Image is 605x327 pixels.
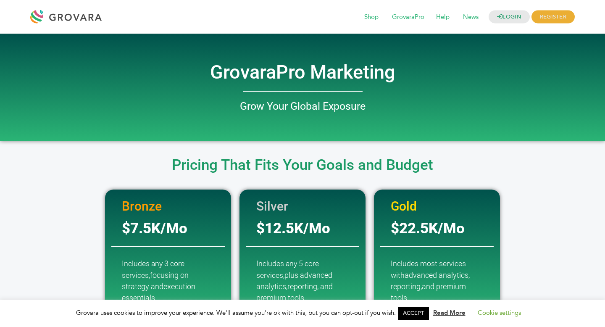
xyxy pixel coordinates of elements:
[122,221,227,236] h2: $7.5K/Mo
[478,309,521,317] a: Cookie settings
[430,9,455,25] span: Help
[256,282,333,302] span: eporting, and premium tools.
[122,259,184,280] span: Includes any 3 core services,
[63,158,542,172] h2: Pricing That Fits Your Goals and Budget
[457,9,484,25] span: News
[256,200,361,213] h2: Silver
[398,307,429,320] a: ACCEPT
[240,100,366,112] span: Grow Your Global Exposure
[457,13,484,22] a: News
[386,13,430,22] a: GrovaraPro
[256,271,332,291] span: plus advanced analytics,r
[63,63,542,82] h2: GrovaraPro Marketing
[391,282,466,302] span: and premium tools.
[256,221,361,236] h2: $12.5K/Mo
[122,200,227,213] h2: Bronze
[531,11,575,24] span: REGISTER
[76,309,529,317] span: Grovara uses cookies to improve your experience. We'll assume you're ok with this, but you can op...
[358,13,384,22] a: Shop
[386,9,430,25] span: GrovaraPro
[358,9,384,25] span: Shop
[433,309,466,317] a: Read More
[122,271,189,291] span: focusing on strategy and
[256,259,319,280] span: Includes any 5 core services,
[391,200,496,213] h2: Gold
[391,221,496,236] h2: $22.5K/Mo
[430,13,455,22] a: Help
[489,11,530,24] a: LOGIN
[391,259,466,280] span: Includes most services with
[391,271,470,291] span: advanced analytics, reporting,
